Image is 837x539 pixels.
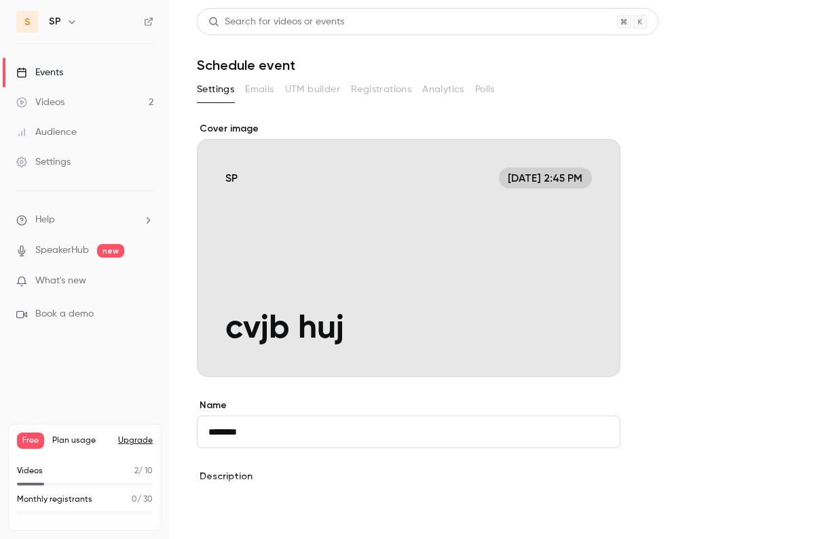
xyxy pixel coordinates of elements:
h1: Schedule event [197,57,810,73]
span: Book a demo [35,307,94,321]
span: Emails [245,83,274,97]
span: Analytics [422,83,464,97]
p: Monthly registrants [17,494,92,506]
p: / 10 [134,465,153,477]
label: Name [197,399,620,412]
button: Upgrade [118,435,153,446]
p: / 30 [132,494,153,506]
span: new [97,244,124,258]
section: Cover image [197,122,620,377]
span: Polls [475,83,495,97]
label: Description [197,470,253,483]
h6: SP [49,15,61,28]
button: Settings [197,79,234,100]
div: Settings [16,155,71,169]
div: Search for videos or events [208,15,344,29]
div: Events [16,66,63,79]
span: 2 [134,467,138,475]
button: Save [197,501,246,528]
span: What's new [35,274,86,288]
div: Videos [16,96,64,109]
p: Videos [17,465,43,477]
span: S [24,15,31,29]
a: SpeakerHub [35,243,89,258]
div: Audience [16,125,77,139]
span: 0 [132,496,137,504]
span: Registrations [351,83,411,97]
span: Plan usage [52,435,110,446]
span: UTM builder [285,83,340,97]
label: Cover image [197,122,620,136]
span: Help [35,213,55,227]
li: help-dropdown-opener [16,213,153,227]
span: Free [17,433,44,449]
